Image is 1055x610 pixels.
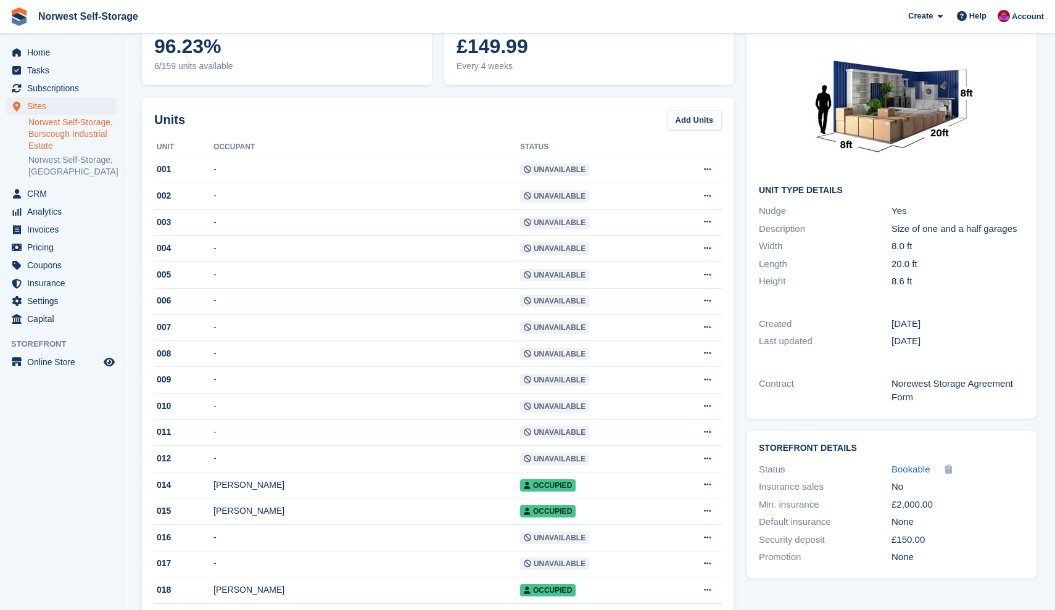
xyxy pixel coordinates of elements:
[759,334,892,348] div: Last updated
[799,37,984,176] img: 20-ft-container.jpg
[154,347,213,360] div: 008
[667,110,722,130] a: Add Units
[27,239,101,256] span: Pricing
[759,317,892,331] div: Created
[6,239,117,256] a: menu
[27,62,101,79] span: Tasks
[892,533,1024,547] div: £150.00
[154,189,213,202] div: 002
[6,353,117,371] a: menu
[759,274,892,289] div: Height
[520,348,589,360] span: Unavailable
[892,550,1024,564] div: None
[759,377,892,405] div: Contract
[892,239,1024,253] div: 8.0 ft
[11,338,123,350] span: Storefront
[28,117,117,152] a: Norwest Self-Storage, Burscough Industrial Estate
[154,110,185,129] h2: Units
[154,452,213,465] div: 012
[213,551,520,577] td: -
[213,315,520,341] td: -
[892,463,930,477] a: Bookable
[6,203,117,220] a: menu
[28,154,117,178] a: Norwest Self-Storage, [GEOGRAPHIC_DATA]
[154,294,213,307] div: 006
[520,295,589,307] span: Unavailable
[759,186,1024,196] h2: Unit Type details
[102,355,117,369] a: Preview store
[154,531,213,544] div: 016
[154,60,420,73] span: 6/159 units available
[520,532,589,544] span: Unavailable
[213,340,520,367] td: -
[213,446,520,472] td: -
[520,453,589,465] span: Unavailable
[6,80,117,97] a: menu
[154,321,213,334] div: 007
[213,236,520,262] td: -
[213,183,520,210] td: -
[998,10,1010,22] img: Daniel Grensinger
[759,550,892,564] div: Promotion
[6,274,117,292] a: menu
[520,269,589,281] span: Unavailable
[892,515,1024,529] div: None
[27,203,101,220] span: Analytics
[27,257,101,274] span: Coupons
[520,584,576,596] span: Occupied
[213,525,520,551] td: -
[27,97,101,115] span: Sites
[6,185,117,202] a: menu
[27,44,101,61] span: Home
[520,321,589,334] span: Unavailable
[6,221,117,238] a: menu
[520,374,589,386] span: Unavailable
[154,400,213,413] div: 010
[520,216,589,229] span: Unavailable
[154,138,213,157] th: Unit
[892,204,1024,218] div: Yes
[213,157,520,183] td: -
[1012,10,1044,23] span: Account
[6,292,117,310] a: menu
[213,262,520,289] td: -
[759,239,892,253] div: Width
[520,242,589,255] span: Unavailable
[6,44,117,61] a: menu
[213,479,520,492] div: [PERSON_NAME]
[908,10,933,22] span: Create
[759,515,892,529] div: Default insurance
[213,394,520,420] td: -
[759,480,892,494] div: Insurance sales
[520,190,589,202] span: Unavailable
[6,97,117,115] a: menu
[213,138,520,157] th: Occupant
[10,7,28,26] img: stora-icon-8386f47178a22dfd0bd8f6a31ec36ba5ce8667c1dd55bd0f319d3a0aa187defe.svg
[213,209,520,236] td: -
[520,479,576,492] span: Occupied
[213,419,520,446] td: -
[154,163,213,176] div: 001
[892,274,1024,289] div: 8.6 ft
[892,222,1024,236] div: Size of one and a half garages
[27,292,101,310] span: Settings
[759,443,1024,453] h2: Storefront Details
[759,222,892,236] div: Description
[520,426,589,439] span: Unavailable
[759,204,892,218] div: Nudge
[213,505,520,517] div: [PERSON_NAME]
[892,334,1024,348] div: [DATE]
[33,6,143,27] a: Norwest Self-Storage
[892,464,930,474] span: Bookable
[213,367,520,394] td: -
[520,400,589,413] span: Unavailable
[27,274,101,292] span: Insurance
[759,463,892,477] div: Status
[520,163,589,176] span: Unavailable
[457,35,722,57] span: £149.99
[520,138,667,157] th: Status
[154,268,213,281] div: 005
[154,373,213,386] div: 009
[154,583,213,596] div: 018
[27,310,101,328] span: Capital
